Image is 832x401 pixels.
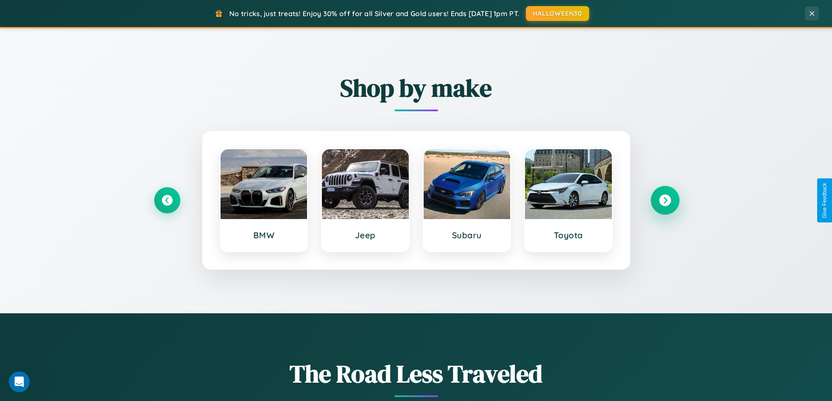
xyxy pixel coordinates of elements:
h3: Subaru [432,230,502,240]
h2: Shop by make [154,71,678,105]
iframe: Intercom live chat [9,371,30,392]
h1: The Road Less Traveled [154,357,678,391]
h3: BMW [229,230,299,240]
h3: Toyota [534,230,603,240]
span: No tricks, just treats! Enjoy 30% off for all Silver and Gold users! Ends [DATE] 1pm PT. [229,9,519,18]
button: HALLOWEEN30 [526,6,589,21]
div: Give Feedback [822,183,828,218]
h3: Jeep [331,230,400,240]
